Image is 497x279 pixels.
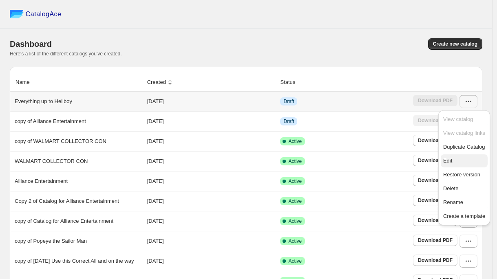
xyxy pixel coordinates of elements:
[428,38,482,50] button: Create new catalog
[283,98,294,105] span: Draft
[15,257,134,265] p: copy of [DATE] Use this Correct All and on the way
[15,197,119,205] p: Copy 2 of Catalog for Alliance Entertainment
[443,116,473,122] span: View catalog
[443,213,485,219] span: Create a template
[413,215,457,226] a: Download PDF
[418,257,453,264] span: Download PDF
[145,151,278,171] td: [DATE]
[418,137,453,144] span: Download PDF
[279,75,305,90] button: Status
[413,255,457,266] a: Download PDF
[288,258,302,264] span: Active
[443,185,459,191] span: Delete
[15,97,72,105] p: Everything up to Hellboy
[283,118,294,125] span: Draft
[413,155,457,166] a: Download PDF
[288,138,302,145] span: Active
[418,177,453,184] span: Download PDF
[15,237,87,245] p: copy of Popeye the Sailor Man
[145,171,278,191] td: [DATE]
[288,238,302,244] span: Active
[418,157,453,164] span: Download PDF
[288,158,302,165] span: Active
[26,10,62,18] span: CatalogAce
[10,40,52,48] span: Dashboard
[288,218,302,224] span: Active
[145,131,278,151] td: [DATE]
[433,41,477,47] span: Create new catalog
[14,75,39,90] button: Name
[15,157,88,165] p: WALMART COLLECTOR CON
[413,175,457,186] a: Download PDF
[145,111,278,131] td: [DATE]
[10,51,122,57] span: Here's a list of the different catalogs you've created.
[443,171,480,178] span: Restore version
[145,211,278,231] td: [DATE]
[10,10,24,18] img: catalog ace
[15,137,106,145] p: copy of WALMART COLLECTOR CON
[418,217,453,224] span: Download PDF
[288,198,302,204] span: Active
[413,235,457,246] a: Download PDF
[418,237,453,244] span: Download PDF
[443,158,452,164] span: Edit
[443,199,463,205] span: Rename
[443,144,485,150] span: Duplicate Catalog
[288,178,302,185] span: Active
[146,75,175,90] button: Created
[15,177,68,185] p: Alliance Entertainment
[15,217,113,225] p: copy of Catalog for Alliance Entertainment
[145,251,278,271] td: [DATE]
[145,191,278,211] td: [DATE]
[413,195,457,206] a: Download PDF
[145,92,278,111] td: [DATE]
[145,231,278,251] td: [DATE]
[413,135,457,146] a: Download PDF
[15,117,86,125] p: copy of Alliance Entertainment
[418,197,453,204] span: Download PDF
[443,130,485,136] span: View catalog links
